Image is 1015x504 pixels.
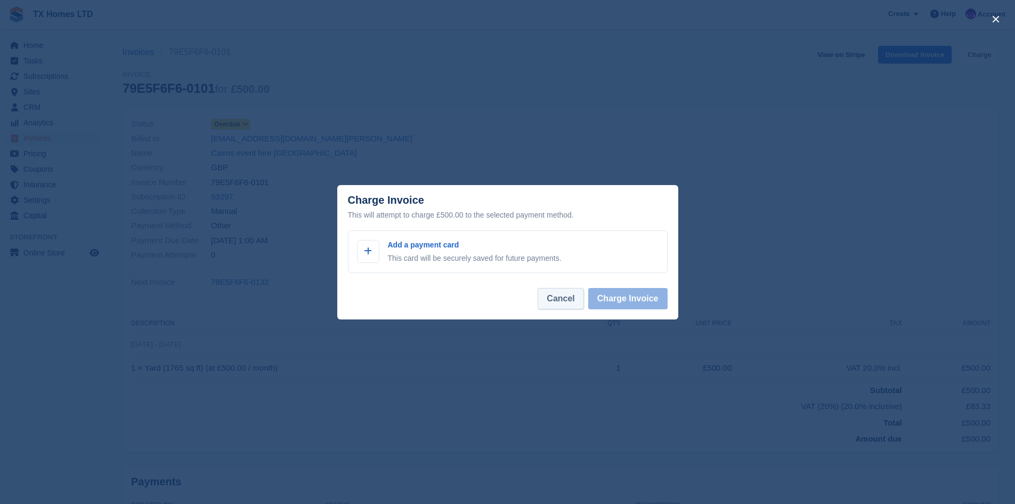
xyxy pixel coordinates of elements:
[987,11,1004,28] button: close
[348,209,668,221] div: This will attempt to charge £500.00 to the selected payment method.
[348,194,668,221] div: Charge Invoice
[388,239,562,251] p: Add a payment card
[348,230,668,273] a: Add a payment card This card will be securely saved for future payments.
[588,288,668,309] button: Charge Invoice
[388,253,562,264] p: This card will be securely saved for future payments.
[538,288,583,309] button: Cancel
